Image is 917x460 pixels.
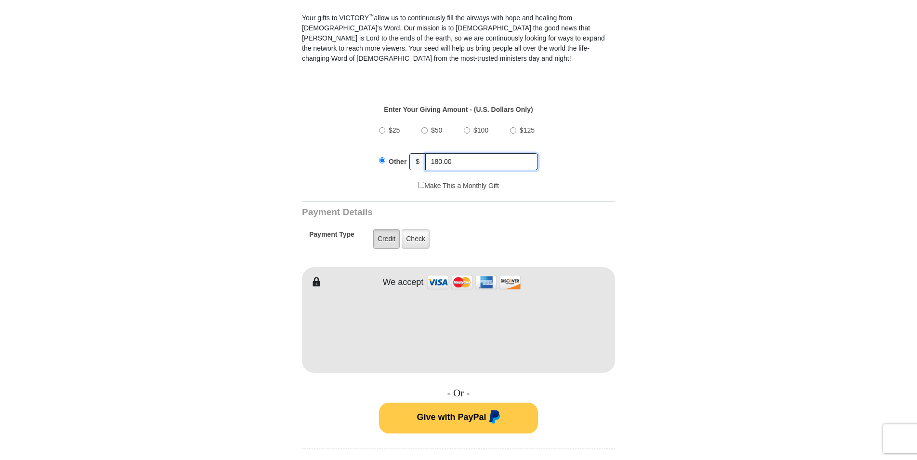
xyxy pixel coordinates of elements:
h5: Payment Type [309,230,354,244]
img: paypal [486,410,500,426]
img: credit cards accepted [426,272,522,293]
button: Give with PayPal [379,403,538,433]
span: $125 [520,126,535,134]
h4: - Or - [302,387,615,399]
input: Make This a Monthly Gift [418,182,424,188]
label: Check [402,229,430,249]
p: Your gifts to VICTORY allow us to continuously fill the airways with hope and healing from [DEMOG... [302,13,615,64]
span: $50 [431,126,442,134]
h4: We accept [383,277,424,288]
span: $ [409,153,426,170]
span: $25 [389,126,400,134]
strong: Enter Your Giving Amount - (U.S. Dollars Only) [384,106,533,113]
input: Other Amount [425,153,538,170]
sup: ™ [369,13,374,19]
h3: Payment Details [302,207,548,218]
span: Give with PayPal [417,412,486,422]
label: Make This a Monthly Gift [418,181,499,191]
span: $100 [473,126,488,134]
label: Credit [373,229,400,249]
span: Other [389,158,406,165]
